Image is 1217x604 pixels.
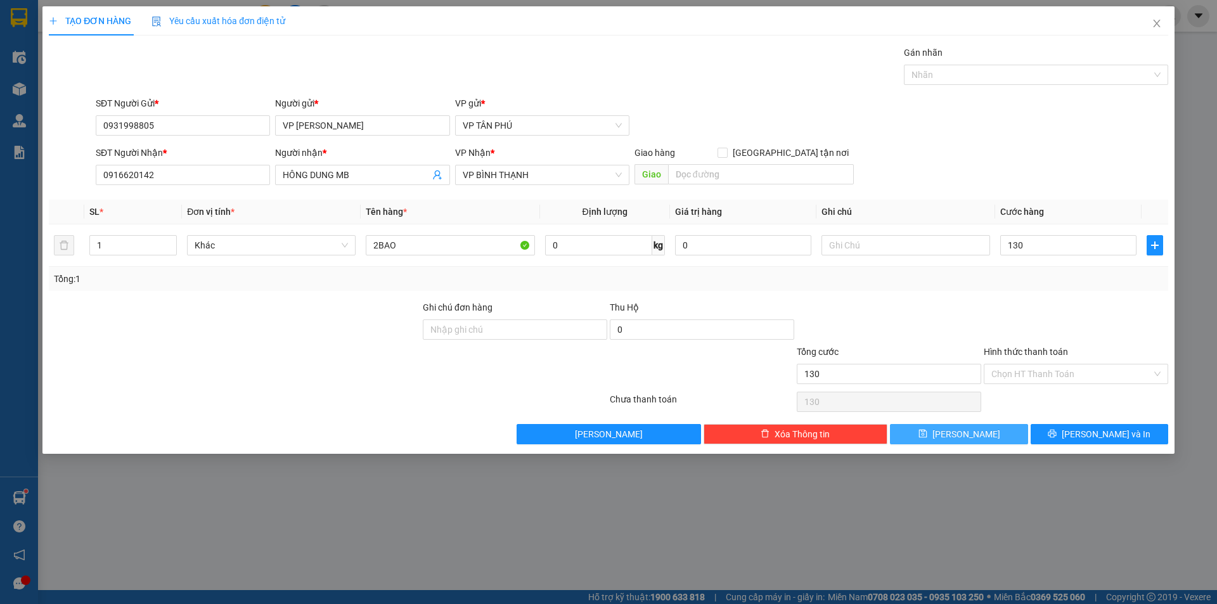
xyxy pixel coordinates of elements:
[1147,240,1162,250] span: plus
[1048,429,1057,439] span: printer
[1062,427,1150,441] span: [PERSON_NAME] và In
[1000,207,1044,217] span: Cước hàng
[652,235,665,255] span: kg
[675,207,722,217] span: Giá trị hàng
[704,424,888,444] button: deleteXóa Thông tin
[96,96,270,110] div: SĐT Người Gửi
[126,51,214,75] li: SL:
[153,82,213,94] span: :
[126,4,214,28] li: VP Nhận:
[608,392,795,414] div: Chưa thanh toán
[675,235,811,255] input: 0
[423,302,493,312] label: Ghi chú đơn hàng
[126,28,214,52] li: Tên hàng:
[54,235,74,255] button: delete
[126,75,214,100] li: CC
[4,84,91,108] li: VP Gửi:
[668,164,854,184] input: Dọc đường
[463,165,622,184] span: VP BÌNH THẠNH
[575,427,643,441] span: [PERSON_NAME]
[37,86,124,104] b: VP TÂN PHÚ
[432,170,442,180] span: user-add
[918,429,927,439] span: save
[171,30,291,48] b: 1CUC DEN+1BAO
[1152,18,1162,29] span: close
[455,96,629,110] div: VP gửi
[455,148,491,158] span: VP Nhận
[1031,424,1168,444] button: printer[PERSON_NAME] và In
[151,16,162,27] img: icon
[728,146,854,160] span: [GEOGRAPHIC_DATA] tận nơi
[89,207,100,217] span: SL
[96,146,270,160] div: SĐT Người Nhận
[634,164,668,184] span: Giao
[932,427,1000,441] span: [PERSON_NAME]
[155,78,213,96] b: 300.000
[610,302,639,312] span: Thu Hộ
[904,48,943,58] label: Gán nhãn
[821,235,990,255] input: Ghi Chú
[275,96,449,110] div: Người gửi
[890,424,1027,444] button: save[PERSON_NAME]
[366,235,534,255] input: VD: Bàn, Ghế
[984,347,1068,357] label: Hình thức thanh toán
[463,116,622,135] span: VP TÂN PHÚ
[761,429,769,439] span: delete
[797,347,839,357] span: Tổng cước
[4,6,100,80] b: Công ty TNHH MTV DV-VT [PERSON_NAME]
[49,16,58,25] span: plus
[151,16,285,26] span: Yêu cầu xuất hóa đơn điện tử
[275,146,449,160] div: Người nhận
[517,424,701,444] button: [PERSON_NAME]
[1147,235,1163,255] button: plus
[169,6,310,24] b: VP [PERSON_NAME]
[775,427,830,441] span: Xóa Thông tin
[195,236,348,255] span: Khác
[187,207,235,217] span: Đơn vị tính
[54,272,470,286] div: Tổng: 1
[423,319,607,340] input: Ghi chú đơn hàng
[1139,6,1175,42] button: Close
[49,16,131,26] span: TẠO ĐƠN HÀNG
[816,200,995,224] th: Ghi chú
[366,207,407,217] span: Tên hàng
[583,207,628,217] span: Định lượng
[634,148,675,158] span: Giao hàng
